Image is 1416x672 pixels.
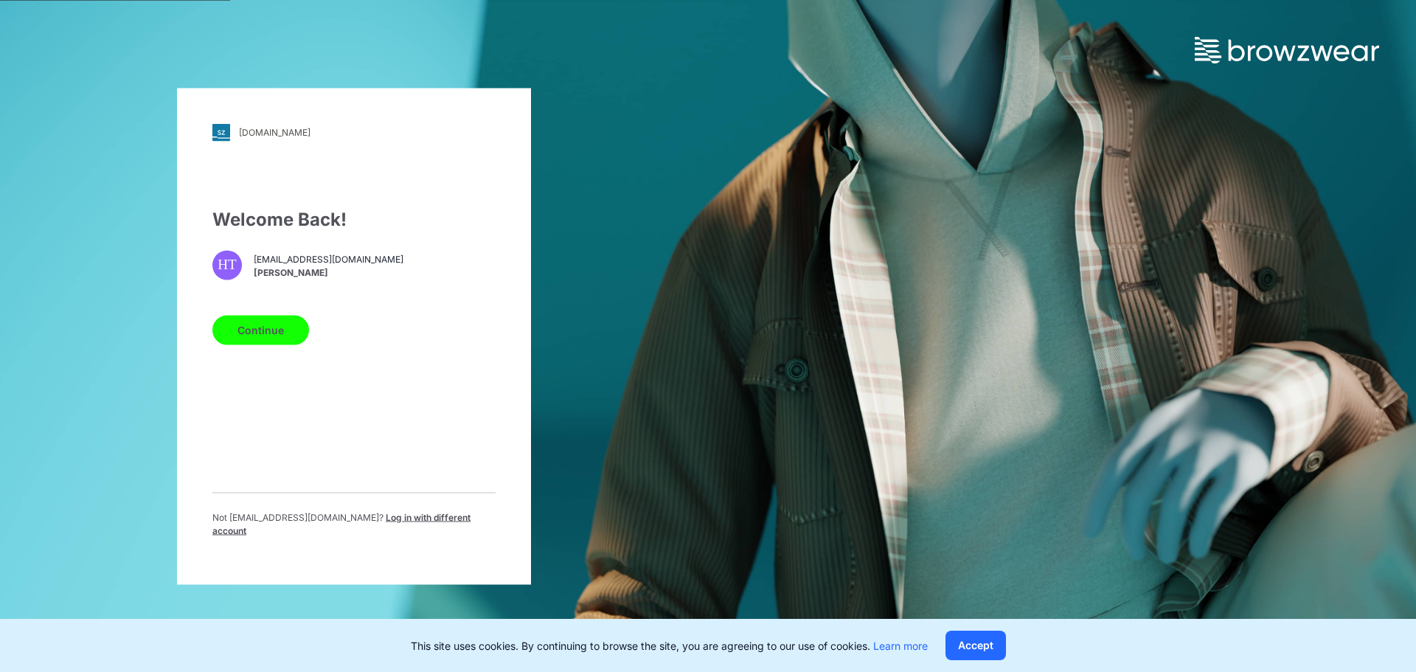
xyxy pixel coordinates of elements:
[212,206,496,232] div: Welcome Back!
[239,127,310,138] div: [DOMAIN_NAME]
[254,253,403,266] span: [EMAIL_ADDRESS][DOMAIN_NAME]
[254,266,403,280] span: [PERSON_NAME]
[1195,37,1379,63] img: browzwear-logo.73288ffb.svg
[212,315,309,344] button: Continue
[212,510,496,537] p: Not [EMAIL_ADDRESS][DOMAIN_NAME] ?
[212,123,496,141] a: [DOMAIN_NAME]
[945,631,1006,660] button: Accept
[411,638,928,654] p: This site uses cookies. By continuing to browse the site, you are agreeing to our use of cookies.
[873,640,928,652] a: Learn more
[212,250,242,280] div: HT
[212,123,230,141] img: svg+xml;base64,PHN2ZyB3aWR0aD0iMjgiIGhlaWdodD0iMjgiIHZpZXdCb3g9IjAgMCAyOCAyOCIgZmlsbD0ibm9uZSIgeG...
